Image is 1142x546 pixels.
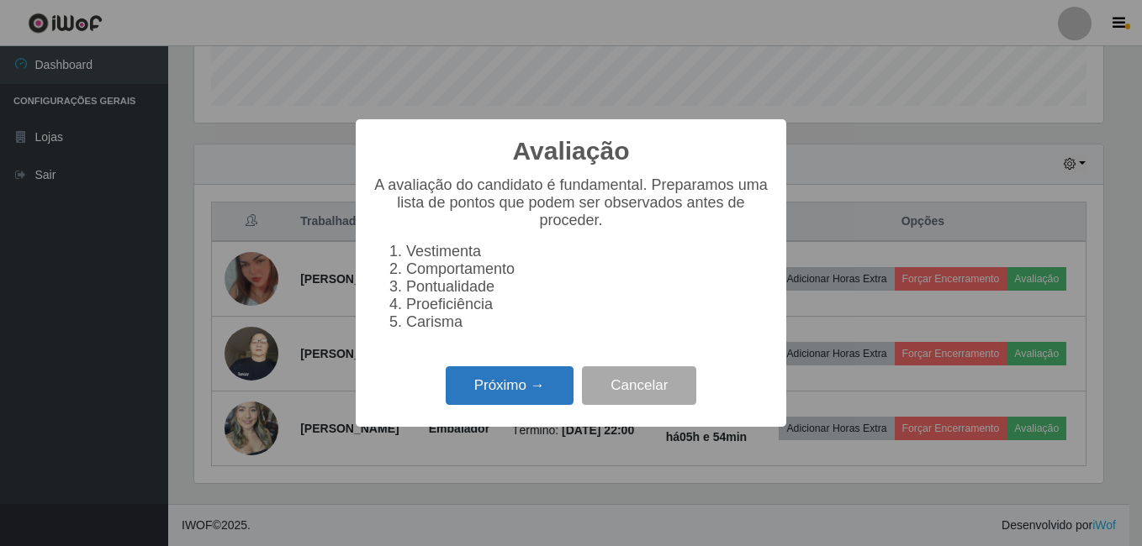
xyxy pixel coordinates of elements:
[406,260,769,278] li: Comportamento
[406,243,769,260] li: Vestimenta
[406,313,769,331] li: Carisma
[446,366,574,406] button: Próximo →
[406,296,769,313] li: Proeficiência
[373,176,769,229] p: A avaliação do candidato é fundamental. Preparamos uma lista de pontos que podem ser observados a...
[513,136,630,166] h2: Avaliação
[582,366,696,406] button: Cancelar
[406,278,769,296] li: Pontualidade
